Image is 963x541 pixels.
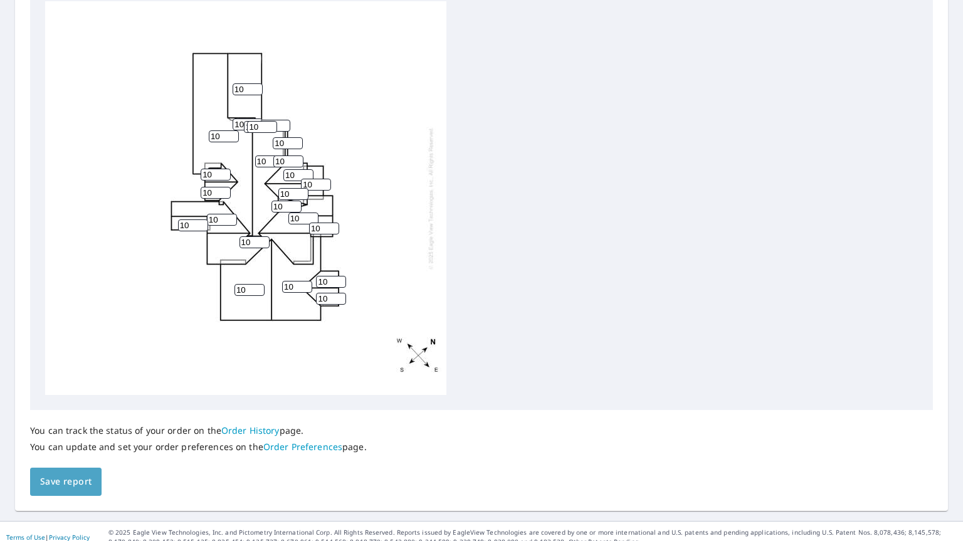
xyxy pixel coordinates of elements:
span: Save report [40,474,92,490]
p: You can track the status of your order on the page. [30,425,367,436]
button: Save report [30,468,102,496]
p: | [6,533,90,541]
a: Order History [221,424,280,436]
p: You can update and set your order preferences on the page. [30,441,367,453]
a: Order Preferences [263,441,342,453]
